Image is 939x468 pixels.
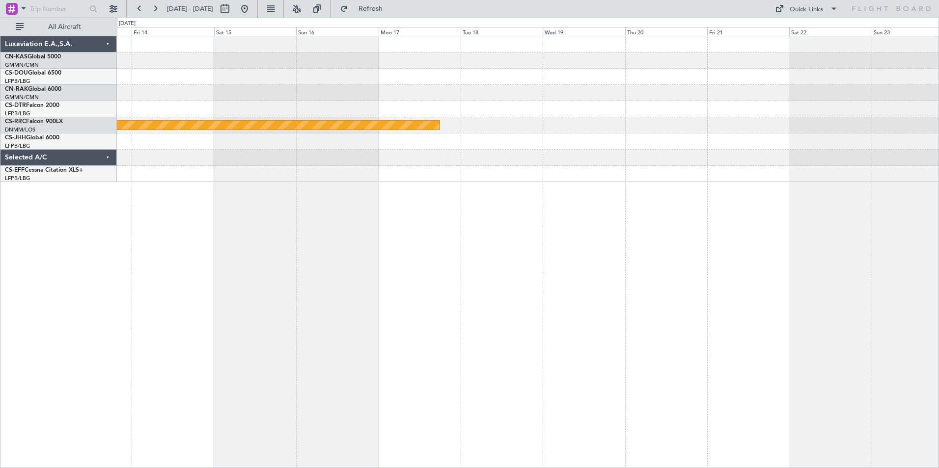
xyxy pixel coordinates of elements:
[119,20,136,28] div: [DATE]
[5,103,26,108] span: CS-DTR
[461,27,543,36] div: Tue 18
[543,27,625,36] div: Wed 19
[30,1,86,16] input: Trip Number
[5,86,28,92] span: CN-RAK
[5,61,39,69] a: GMMN/CMN
[5,167,83,173] a: CS-EFFCessna Citation XLS+
[379,27,461,36] div: Mon 17
[11,19,107,35] button: All Aircraft
[707,27,789,36] div: Fri 21
[770,1,843,17] button: Quick Links
[5,167,25,173] span: CS-EFF
[335,1,394,17] button: Refresh
[5,78,30,85] a: LFPB/LBG
[5,175,30,182] a: LFPB/LBG
[5,94,39,101] a: GMMN/CMN
[5,126,35,133] a: DNMM/LOS
[5,135,59,141] a: CS-JHHGlobal 6000
[5,142,30,150] a: LFPB/LBG
[5,54,61,60] a: CN-KASGlobal 5000
[790,5,823,15] div: Quick Links
[26,24,104,30] span: All Aircraft
[5,110,30,117] a: LFPB/LBG
[5,135,26,141] span: CS-JHH
[5,70,61,76] a: CS-DOUGlobal 6500
[5,86,61,92] a: CN-RAKGlobal 6000
[789,27,871,36] div: Sat 22
[296,27,378,36] div: Sun 16
[625,27,707,36] div: Thu 20
[5,119,63,125] a: CS-RRCFalcon 900LX
[350,5,391,12] span: Refresh
[5,70,28,76] span: CS-DOU
[5,54,28,60] span: CN-KAS
[5,103,59,108] a: CS-DTRFalcon 2000
[5,119,26,125] span: CS-RRC
[132,27,214,36] div: Fri 14
[167,4,213,13] span: [DATE] - [DATE]
[214,27,296,36] div: Sat 15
